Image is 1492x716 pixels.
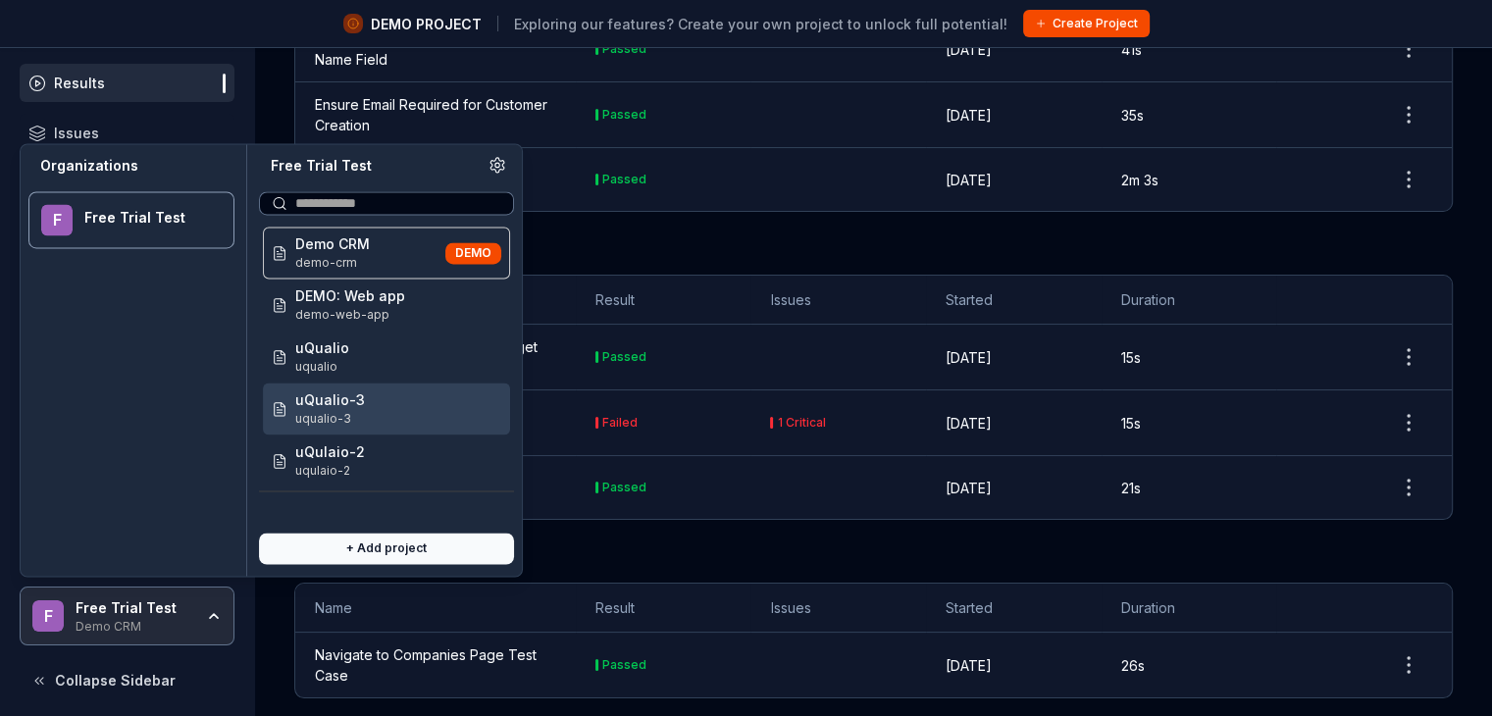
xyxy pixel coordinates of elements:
time: 26s [1121,657,1145,674]
time: [DATE] [946,172,992,188]
div: Free Trial Test [76,599,193,617]
span: F [32,600,64,632]
th: Started [926,584,1102,633]
div: Suggestions [259,223,514,517]
span: uQualio-3 [295,389,365,410]
div: Results [54,73,105,93]
div: 1 Critical [777,417,825,429]
button: Failed [595,413,638,434]
a: Navigate to Companies Page Test Case [315,644,556,686]
div: Passed [602,659,646,671]
span: uQulaio-2 [295,441,365,462]
time: 21s [1121,480,1141,496]
h2: Dashboard [294,228,1453,263]
time: 15s [1121,349,1141,366]
button: Collapse Sidebar [20,661,234,700]
div: Free Trial Test [259,156,489,176]
a: Ensure Email Required for Customer Creation [315,94,556,135]
time: 41s [1121,41,1142,58]
th: Result [576,276,751,325]
button: Create Project [1023,10,1150,37]
th: Duration [1102,276,1277,325]
span: Project ID: 8itQ [295,358,349,376]
time: 35s [1121,107,1144,124]
button: FFree Trial Test [28,191,234,248]
div: Demo CRM [76,617,193,633]
span: Project ID: 34Sv [295,306,405,324]
span: Exploring our features? Create your own project to unlock full potential! [514,14,1007,34]
time: [DATE] [946,480,992,496]
div: Passed [602,43,646,55]
span: Demo CRM [295,233,370,254]
button: + Add project [259,533,514,564]
th: Result [576,584,751,633]
div: Passed [602,351,646,363]
span: F [41,204,73,235]
a: Validation of Mandatory Customer Name Field [315,28,556,70]
div: Issues [54,123,99,143]
th: Issues [750,584,926,633]
h2: Companies [294,536,1453,571]
time: [DATE] [946,41,992,58]
div: Free Trial Test [84,210,208,228]
div: Passed [602,109,646,121]
span: Project ID: D5dD [295,254,370,272]
div: Failed [602,417,638,429]
span: Project ID: 37X1 [295,410,365,428]
th: Started [926,276,1102,325]
button: FFree Trial TestDemo CRM [20,587,234,645]
time: [DATE] [946,349,992,366]
th: Duration [1102,584,1277,633]
time: 2m 3s [1121,172,1158,188]
span: DEMO [445,242,501,264]
span: DEMO PROJECT [371,14,482,34]
time: [DATE] [946,415,992,432]
span: DEMO: Web app [295,285,405,306]
time: [DATE] [946,107,992,124]
div: Passed [602,482,646,493]
span: Collapse Sidebar [55,670,176,690]
div: Passed [602,174,646,185]
a: Results [20,64,234,102]
span: Project ID: Uf1g [295,462,365,480]
time: 15s [1121,415,1141,432]
a: Organization settings [489,156,506,179]
div: Organizations [28,156,234,176]
span: uQualio [295,337,349,358]
th: Name [295,584,576,633]
a: Issues [20,114,234,152]
time: [DATE] [946,657,992,674]
th: Issues [750,276,926,325]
